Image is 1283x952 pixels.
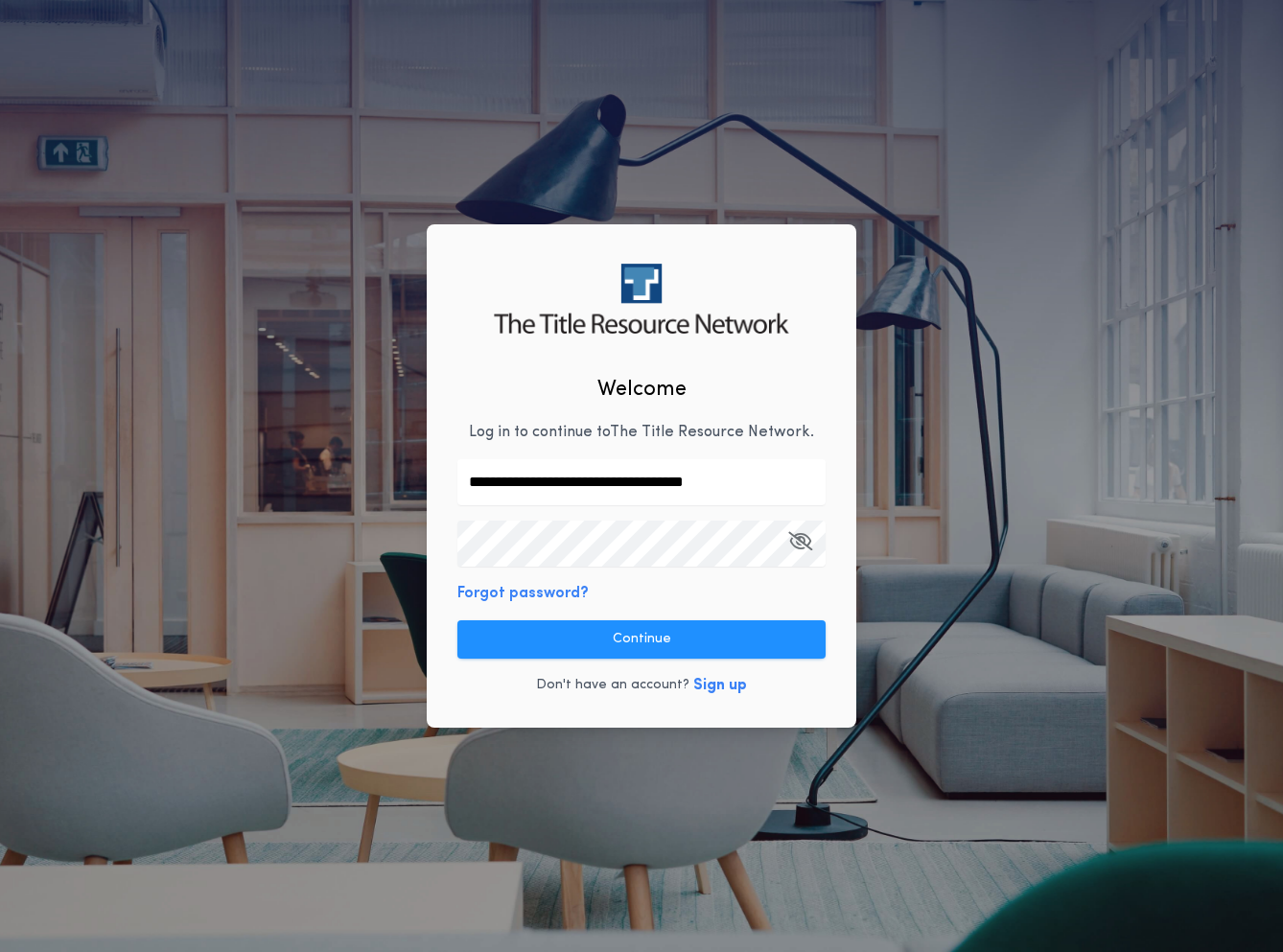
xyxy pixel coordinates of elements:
button: Continue [457,620,826,659]
img: logo [494,264,788,334]
button: Forgot password? [457,582,589,605]
button: Sign up [693,674,747,697]
h2: Welcome [597,374,687,406]
p: Log in to continue to The Title Resource Network . [469,421,814,444]
p: Don't have an account? [536,676,689,695]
